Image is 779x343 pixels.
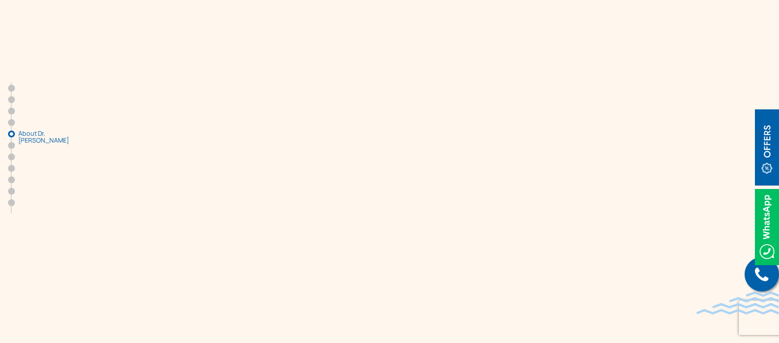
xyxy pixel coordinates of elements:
[755,189,779,265] img: Whatsappicon
[696,291,779,314] img: bluewave
[18,130,76,144] span: About Dr. [PERSON_NAME]
[755,219,779,232] a: Whatsappicon
[755,109,779,186] img: offerBt
[8,131,15,137] a: About Dr. [PERSON_NAME]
